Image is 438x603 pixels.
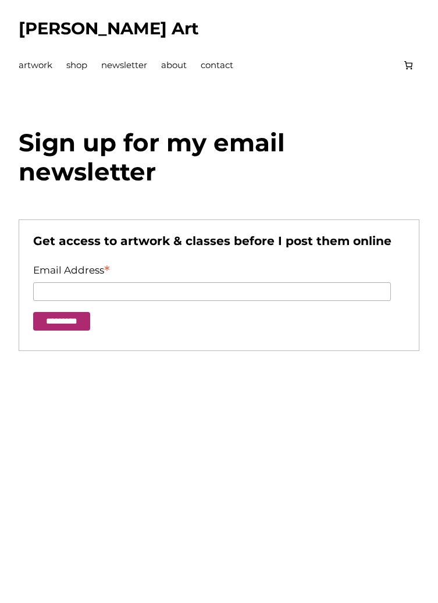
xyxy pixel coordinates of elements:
[66,59,87,70] span: shop
[19,18,199,38] a: [PERSON_NAME] Art
[19,58,233,72] nav: Navigation
[201,59,233,70] span: contact
[101,59,147,70] span: newsletter
[161,59,187,70] span: about
[33,257,390,281] label: Email Address
[398,54,419,76] button: Cart
[66,58,87,72] a: shop
[19,58,52,72] a: artwork
[33,234,405,248] h2: Get access to artwork & classes before I post them online
[201,58,233,72] a: contact
[101,58,147,72] a: newsletter
[19,128,419,187] h2: Sign up for my email newsletter
[19,59,52,70] span: artwork
[161,58,187,72] a: about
